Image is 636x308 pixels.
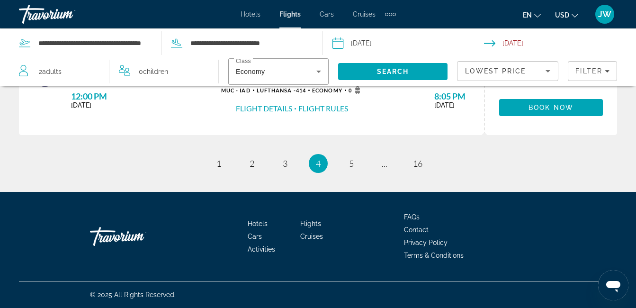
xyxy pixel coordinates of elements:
[404,239,448,246] a: Privacy Policy
[300,233,323,240] a: Cruises
[529,104,573,111] span: Book now
[465,67,526,75] span: Lowest Price
[555,11,569,19] span: USD
[236,103,292,114] button: Flight Details
[568,61,617,81] button: Filters
[523,8,541,22] button: Change language
[338,63,448,80] button: Search
[434,101,470,109] span: [DATE]
[499,99,603,116] button: Book now
[71,91,136,101] span: 12:00 PM
[71,101,136,109] span: [DATE]
[257,87,306,93] span: 414
[248,245,275,253] a: Activities
[143,68,168,75] span: Children
[90,222,185,251] a: Go Home
[39,65,62,78] span: 2
[413,158,422,169] span: 16
[19,154,617,173] nav: Pagination
[236,58,251,64] mat-label: Class
[42,68,62,75] span: Adults
[523,11,532,19] span: en
[236,68,265,75] span: Economy
[248,233,262,240] a: Cars
[250,158,254,169] span: 2
[19,2,114,27] a: Travorium
[349,158,354,169] span: 5
[404,252,464,259] a: Terms & Conditions
[241,10,260,18] a: Hotels
[598,270,628,300] iframe: Button to launch messaging window
[377,68,409,75] span: Search
[598,9,611,19] span: JW
[248,220,268,227] a: Hotels
[316,158,321,169] span: 4
[404,213,420,221] a: FAQs
[434,91,470,101] span: 8:05 PM
[332,29,484,57] button: Select depart date
[349,86,363,94] span: 0
[9,57,218,86] button: Travelers: 2 adults, 0 children
[283,158,287,169] span: 3
[279,10,301,18] a: Flights
[139,65,168,78] span: 0
[300,220,321,227] a: Flights
[353,10,376,18] a: Cruises
[484,29,636,57] button: Select return date
[465,65,550,77] mat-select: Sort by
[575,67,602,75] span: Filter
[404,226,429,234] a: Contact
[221,87,251,93] span: MUC - IAD
[555,8,578,22] button: Change currency
[592,4,617,24] button: User Menu
[257,87,296,93] span: Lufthansa -
[298,103,348,114] button: Flight Rules
[385,7,396,22] button: Extra navigation items
[320,10,334,18] a: Cars
[90,291,176,299] span: © 2025 All Rights Reserved.
[382,158,387,169] span: ...
[216,158,221,169] span: 1
[312,87,342,93] span: Economy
